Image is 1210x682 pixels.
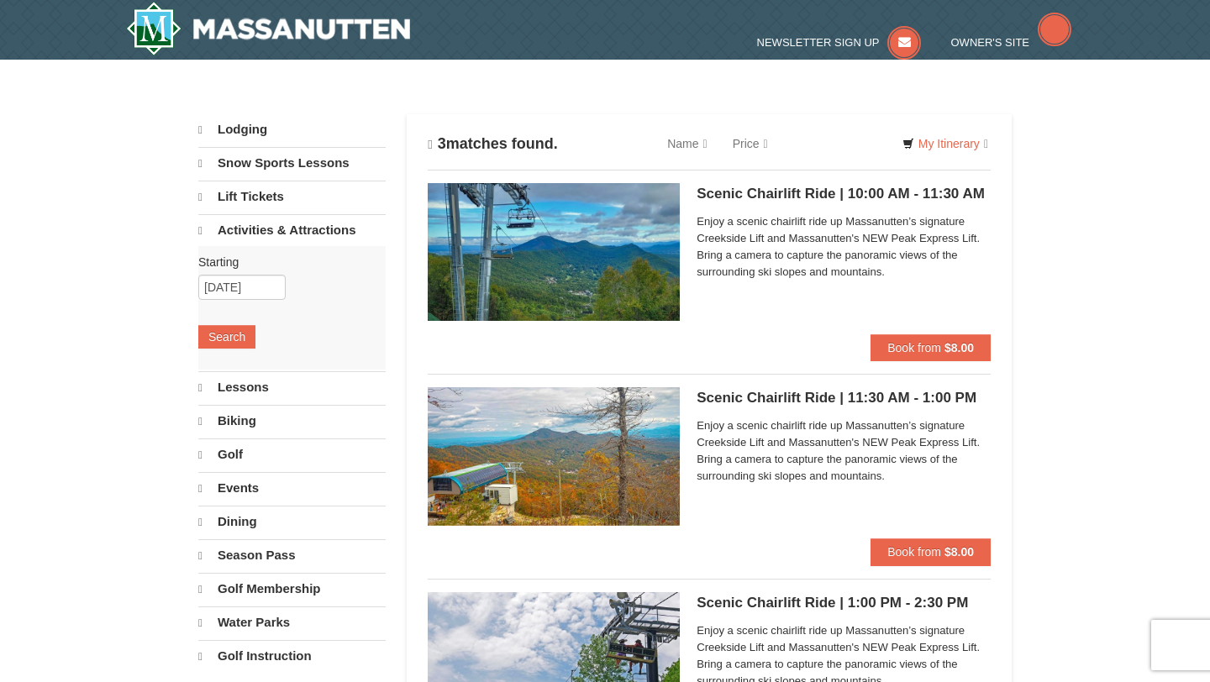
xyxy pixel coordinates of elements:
[198,405,386,437] a: Biking
[697,186,991,202] h5: Scenic Chairlift Ride | 10:00 AM - 11:30 AM
[198,214,386,246] a: Activities & Attractions
[944,341,974,354] strong: $8.00
[198,573,386,605] a: Golf Membership
[198,640,386,672] a: Golf Instruction
[198,114,386,145] a: Lodging
[887,341,941,354] span: Book from
[198,147,386,179] a: Snow Sports Lessons
[887,545,941,559] span: Book from
[198,254,373,270] label: Starting
[198,371,386,403] a: Lessons
[198,606,386,638] a: Water Parks
[697,595,991,611] h5: Scenic Chairlift Ride | 1:00 PM - 2:30 PM
[428,183,680,321] img: 24896431-1-a2e2611b.jpg
[198,472,386,504] a: Events
[951,36,1072,49] a: Owner's Site
[126,2,410,55] a: Massanutten Resort
[428,387,680,525] img: 24896431-13-a88f1aaf.jpg
[697,213,991,281] span: Enjoy a scenic chairlift ride up Massanutten’s signature Creekside Lift and Massanutten's NEW Pea...
[198,539,386,571] a: Season Pass
[944,545,974,559] strong: $8.00
[892,131,999,156] a: My Itinerary
[198,506,386,538] a: Dining
[757,36,880,49] span: Newsletter Sign Up
[951,36,1030,49] span: Owner's Site
[126,2,410,55] img: Massanutten Resort Logo
[655,127,719,160] a: Name
[198,325,255,349] button: Search
[198,181,386,212] a: Lift Tickets
[720,127,781,160] a: Price
[871,538,991,565] button: Book from $8.00
[871,334,991,361] button: Book from $8.00
[697,390,991,407] h5: Scenic Chairlift Ride | 11:30 AM - 1:00 PM
[757,36,922,49] a: Newsletter Sign Up
[198,438,386,470] a: Golf
[697,417,991,485] span: Enjoy a scenic chairlift ride up Massanutten’s signature Creekside Lift and Massanutten's NEW Pea...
